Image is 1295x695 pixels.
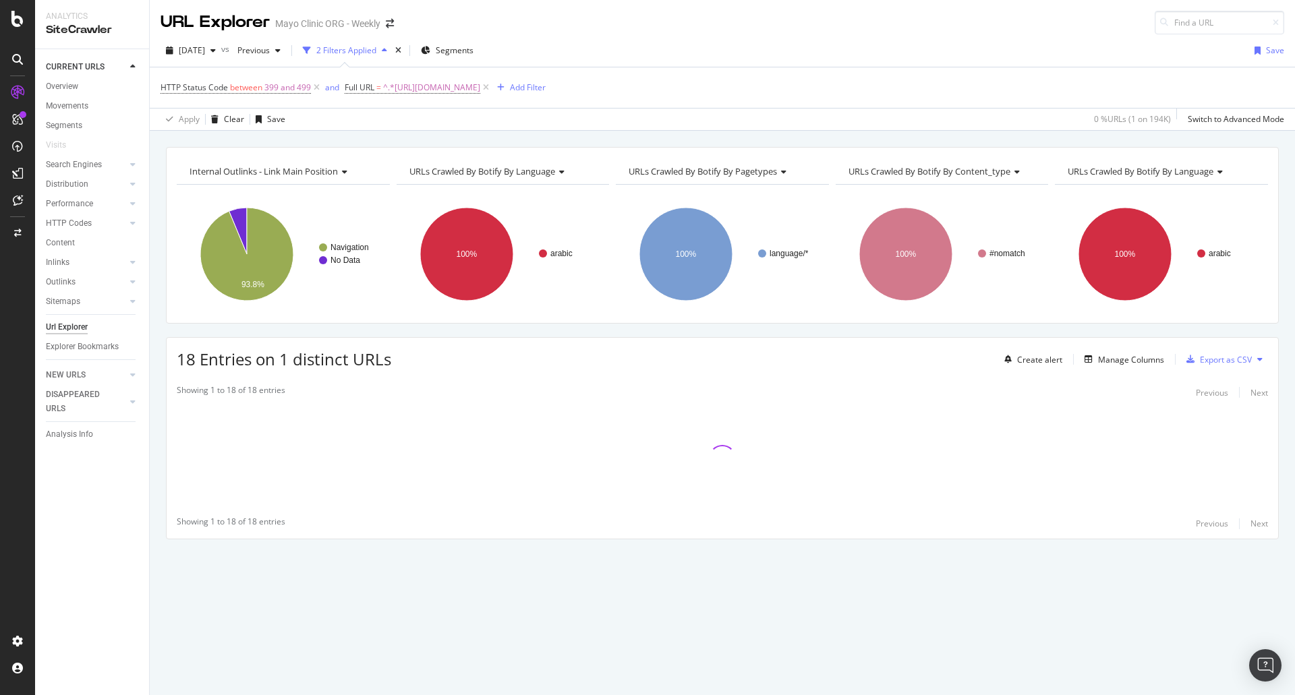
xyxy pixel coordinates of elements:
div: A chart. [177,195,390,313]
button: Next [1250,384,1268,400]
a: HTTP Codes [46,216,126,231]
button: Add Filter [492,80,546,96]
a: Explorer Bookmarks [46,340,140,354]
div: Content [46,236,75,250]
span: HTTP Status Code [161,82,228,93]
a: Search Engines [46,158,126,172]
span: 18 Entries on 1 distinct URLs [177,348,391,370]
span: 2025 Oct. 1st [179,44,205,56]
text: 93.8% [241,280,264,289]
div: Apply [179,113,200,125]
div: Search Engines [46,158,102,172]
div: Previous [1196,387,1228,398]
div: Segments [46,119,82,133]
a: Segments [46,119,140,133]
div: Analysis Info [46,427,93,442]
div: and [325,82,339,93]
button: Next [1250,516,1268,532]
text: arabic [550,249,573,258]
a: Url Explorer [46,320,140,334]
text: 100% [676,249,697,259]
a: Performance [46,197,126,211]
a: Inlinks [46,255,126,270]
span: URLs Crawled By Botify By content_type [848,165,1010,177]
div: Create alert [1017,354,1062,365]
div: 0 % URLs ( 1 on 194K ) [1094,113,1171,125]
a: Movements [46,99,140,113]
span: 399 and 499 [264,78,311,97]
div: Analytics [46,11,138,22]
div: Outlinks [46,275,76,289]
div: DISAPPEARED URLS [46,388,114,416]
div: Clear [224,113,244,125]
div: A chart. [1055,195,1268,313]
div: 2 Filters Applied [316,44,376,56]
button: Switch to Advanced Mode [1182,109,1284,130]
div: Save [267,113,285,125]
button: Save [250,109,285,130]
span: URLs Crawled By Botify By pagetypes [629,165,777,177]
div: CURRENT URLS [46,60,105,74]
div: Performance [46,197,93,211]
button: Save [1249,40,1284,61]
text: language/* [770,249,809,258]
div: Export as CSV [1200,354,1252,365]
button: Apply [161,109,200,130]
text: Navigation [330,243,369,252]
text: No Data [330,255,360,265]
div: HTTP Codes [46,216,92,231]
span: Full URL [345,82,374,93]
svg: A chart. [397,195,610,313]
a: Analysis Info [46,427,140,442]
div: Next [1250,387,1268,398]
span: vs [221,43,232,55]
div: Next [1250,518,1268,529]
div: Mayo Clinic ORG - Weekly [275,17,380,30]
div: NEW URLS [46,368,86,382]
button: Segments [415,40,479,61]
div: Inlinks [46,255,69,270]
a: Distribution [46,177,126,191]
button: Previous [1196,516,1228,532]
button: and [325,81,339,94]
button: 2 Filters Applied [297,40,393,61]
div: Showing 1 to 18 of 18 entries [177,384,285,400]
span: = [376,82,381,93]
button: [DATE] [161,40,221,61]
div: Url Explorer [46,320,88,334]
text: 100% [895,249,916,259]
div: Manage Columns [1098,354,1164,365]
a: Outlinks [46,275,126,289]
a: NEW URLS [46,368,126,382]
text: #nomatch [989,249,1025,258]
div: Open Intercom Messenger [1249,649,1282,682]
h4: URLs Crawled By Botify By language [1065,160,1256,182]
div: URL Explorer [161,11,270,34]
span: URLs Crawled By Botify By language [409,165,555,177]
div: Add Filter [510,82,546,93]
button: Export as CSV [1181,349,1252,370]
span: ^.*[URL][DOMAIN_NAME] [383,78,480,97]
div: SiteCrawler [46,22,138,38]
div: Switch to Advanced Mode [1188,113,1284,125]
button: Previous [232,40,286,61]
div: Overview [46,80,78,94]
a: Sitemaps [46,295,126,309]
div: Previous [1196,518,1228,529]
span: Previous [232,44,270,56]
a: CURRENT URLS [46,60,126,74]
a: Content [46,236,140,250]
button: Clear [206,109,244,130]
h4: URLs Crawled By Botify By language [407,160,598,182]
div: Distribution [46,177,88,191]
h4: Internal Outlinks - Link Main Position [187,160,378,182]
div: Showing 1 to 18 of 18 entries [177,516,285,532]
button: Manage Columns [1079,351,1164,367]
div: Explorer Bookmarks [46,340,119,354]
a: DISAPPEARED URLS [46,388,126,416]
svg: A chart. [616,195,829,313]
button: Create alert [999,349,1062,370]
a: Visits [46,138,80,152]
